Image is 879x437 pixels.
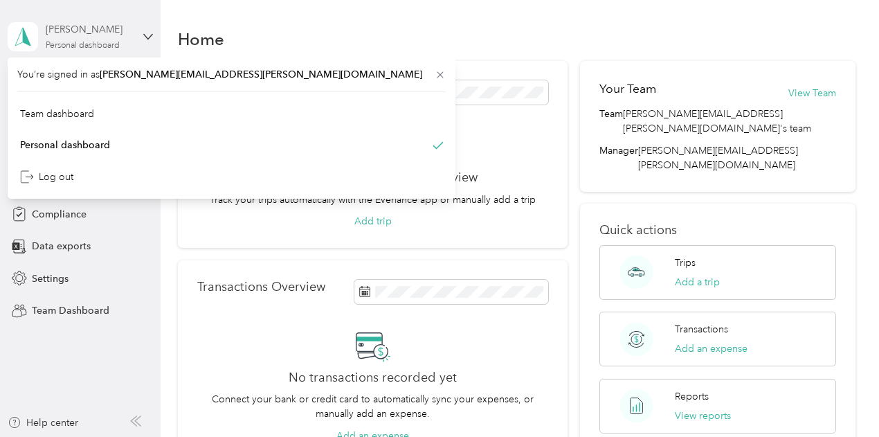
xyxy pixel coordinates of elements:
iframe: Everlance-gr Chat Button Frame [801,359,879,437]
div: Log out [20,170,73,184]
span: [PERSON_NAME][EMAIL_ADDRESS][PERSON_NAME][DOMAIN_NAME] [100,69,422,80]
span: You’re signed in as [17,67,446,82]
span: [PERSON_NAME][EMAIL_ADDRESS][PERSON_NAME][DOMAIN_NAME] [638,145,798,171]
span: Team [599,107,623,136]
span: Data exports [32,239,91,253]
div: Personal dashboard [20,138,110,152]
button: View reports [675,409,731,423]
span: Manager [599,143,638,172]
span: Compliance [32,207,87,222]
button: Add an expense [675,341,747,356]
p: Transactions [675,322,728,337]
button: Add trip [354,214,392,229]
p: Track your trips automatically with the Everlance app or manually add a trip [210,193,536,207]
h2: No transactions recorded yet [289,371,457,385]
h2: Your Team [599,80,656,98]
p: Quick actions [599,223,836,238]
p: Transactions Overview [197,280,325,294]
div: Team dashboard [20,107,94,121]
div: Personal dashboard [46,42,120,50]
button: View Team [788,86,836,100]
span: Settings [32,271,69,286]
h1: Home [178,32,224,46]
button: Help center [8,416,78,430]
p: Reports [675,389,709,404]
span: Team Dashboard [32,303,109,318]
span: [PERSON_NAME][EMAIL_ADDRESS][PERSON_NAME][DOMAIN_NAME]'s team [623,107,836,136]
p: Trips [675,256,696,270]
div: [PERSON_NAME] [46,22,132,37]
button: Add a trip [675,275,720,289]
p: Connect your bank or credit card to automatically sync your expenses, or manually add an expense. [197,392,549,421]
